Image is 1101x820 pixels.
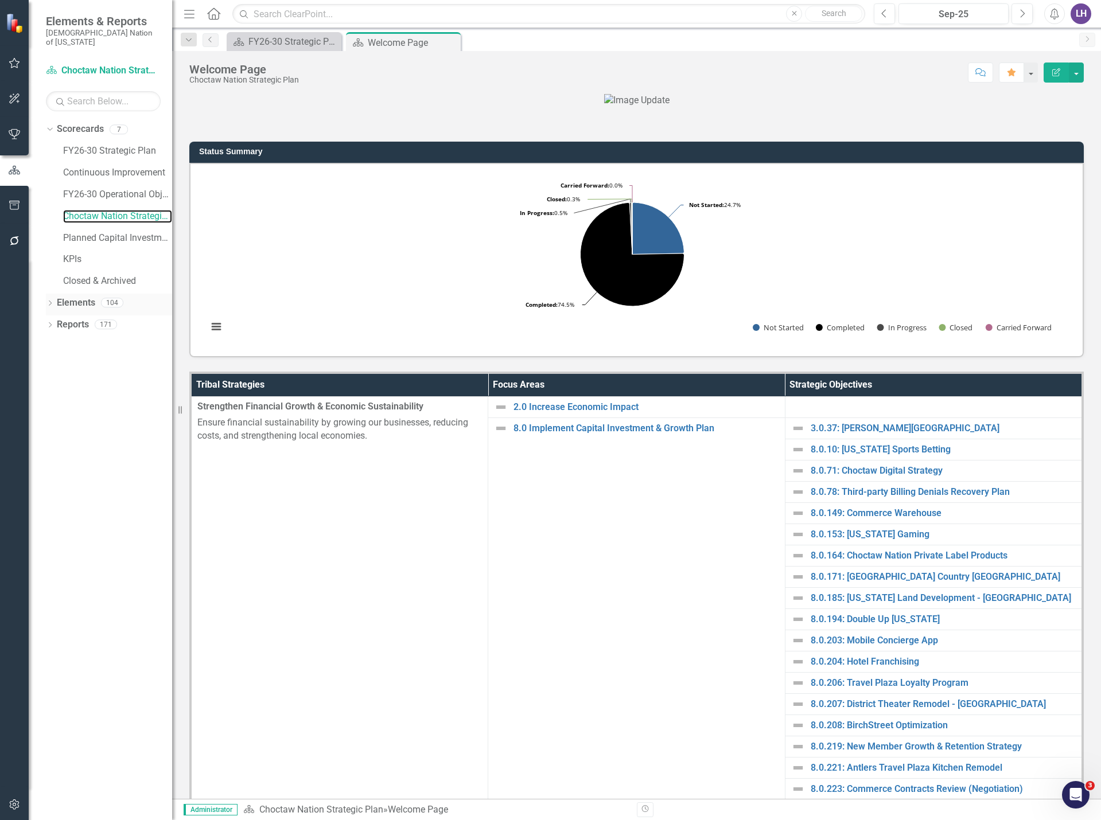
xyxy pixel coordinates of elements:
a: 8.0.153: [US_STATE] Gaming [811,529,1076,540]
img: Image Update [604,94,670,107]
a: 8.0.149: Commerce Warehouse [811,508,1076,518]
td: Double-Click to Edit Right Click for Context Menu [785,524,1082,545]
img: Not Defined [791,528,805,541]
td: Double-Click to Edit Right Click for Context Menu [785,418,1082,439]
span: Elements & Reports [46,14,161,28]
button: Show Completed [816,322,865,333]
a: Continuous Improvement [63,166,172,179]
td: Double-Click to Edit Right Click for Context Menu [785,630,1082,651]
a: Scorecards [57,123,104,136]
tspan: Closed: [547,195,567,203]
h3: Status Summary [199,147,1078,156]
tspan: Carried Forward: [561,181,609,189]
a: Choctaw Nation Strategic Plan [46,64,161,77]
td: Double-Click to Edit Right Click for Context Menu [785,736,1082,757]
text: 0.5% [520,209,567,217]
text: 74.5% [526,300,574,309]
button: Show Carried Forward [986,322,1052,333]
img: Not Defined [791,761,805,775]
a: 8.0.171: [GEOGRAPHIC_DATA] Country [GEOGRAPHIC_DATA] [811,572,1076,582]
div: 104 [101,298,123,308]
img: Not Defined [791,697,805,711]
div: Welcome Page [388,804,448,815]
img: Not Defined [791,443,805,456]
a: 3.0.37: [PERSON_NAME][GEOGRAPHIC_DATA] [811,423,1076,434]
td: Double-Click to Edit Right Click for Context Menu [785,779,1082,800]
text: Completed [827,322,865,333]
a: KPIs [63,253,172,266]
button: Sep-25 [898,3,1009,24]
div: Welcome Page [368,36,458,50]
button: Show Not Started [753,322,803,333]
td: Double-Click to Edit Right Click for Context Menu [785,460,1082,482]
span: 3 [1086,781,1095,790]
td: Double-Click to Edit Right Click for Context Menu [785,588,1082,609]
td: Double-Click to Edit Right Click for Context Menu [785,651,1082,673]
svg: Interactive chart [202,173,1063,345]
button: Search [805,6,862,22]
button: View chart menu, Chart [208,319,224,335]
td: Double-Click to Edit Right Click for Context Menu [785,545,1082,567]
img: Not Defined [791,591,805,605]
a: FY26-30 Strategic Plan [63,145,172,158]
path: In Progress, 2. [629,202,632,254]
a: 8.0.164: Choctaw Nation Private Label Products [811,550,1076,561]
img: Not Defined [791,782,805,796]
input: Search ClearPoint... [232,4,865,24]
a: Reports [57,318,89,331]
a: 8.0.207: District Theater Remodel - [GEOGRAPHIC_DATA] [811,699,1076,709]
span: Search [822,9,846,18]
a: Choctaw Nation Strategic Plan [63,210,172,223]
div: Choctaw Nation Strategic Plan [189,76,299,84]
td: Double-Click to Edit Right Click for Context Menu [785,482,1082,503]
a: Elements [57,296,95,310]
td: Double-Click to Edit Right Click for Context Menu [785,673,1082,694]
a: 8.0 Implement Capital Investment & Growth Plan [513,423,779,434]
img: Not Defined [791,485,805,499]
td: Double-Click to Edit Right Click for Context Menu [785,503,1082,524]
path: Closed, 1. [631,202,632,254]
a: 8.0.208: BirchStreet Optimization [811,720,1076,731]
a: 8.0.10: [US_STATE] Sports Betting [811,444,1076,455]
img: Not Defined [791,464,805,478]
img: Not Defined [494,400,508,414]
button: Show In Progress [877,322,927,333]
img: Not Defined [791,740,805,753]
a: FY26-30 Strategic Plan [229,34,339,49]
td: Double-Click to Edit Right Click for Context Menu [785,567,1082,588]
tspan: In Progress: [520,209,554,217]
img: Not Defined [791,676,805,690]
td: Double-Click to Edit Right Click for Context Menu [785,757,1082,779]
img: Not Defined [791,570,805,584]
span: Strengthen Financial Growth & Economic Sustainability [197,400,482,413]
iframe: Intercom live chat [1062,781,1090,809]
span: Administrator [184,804,238,815]
div: FY26-30 Strategic Plan [248,34,339,49]
a: Closed & Archived [63,275,172,288]
div: Welcome Page [189,63,299,76]
img: Not Defined [791,634,805,647]
td: Double-Click to Edit Right Click for Context Menu [785,439,1082,460]
img: Not Defined [791,421,805,435]
img: Not Defined [791,506,805,520]
td: Double-Click to Edit Right Click for Context Menu [488,397,785,418]
a: 8.0.204: Hotel Franchising [811,657,1076,667]
path: Completed, 274. [580,203,684,307]
td: Double-Click to Edit Right Click for Context Menu [785,694,1082,715]
text: 0.3% [547,195,580,203]
a: 8.0.71: Choctaw Digital Strategy [811,466,1076,476]
a: 8.0.206: Travel Plaza Loyalty Program [811,678,1076,688]
text: 0.0% [561,181,623,189]
tspan: Completed: [526,300,558,309]
a: Planned Capital Investments [63,232,172,245]
a: 8.0.221: Antlers Travel Plaza Kitchen Remodel [811,763,1076,773]
a: FY26-30 Operational Objectives [63,188,172,201]
a: Choctaw Nation Strategic Plan [259,804,383,815]
div: LH [1071,3,1091,24]
a: 8.0.78: Third-party Billing Denials Recovery Plan [811,487,1076,497]
img: Not Defined [791,655,805,669]
a: 8.0.194: Double Up [US_STATE] [811,614,1076,624]
small: [DEMOGRAPHIC_DATA] Nation of [US_STATE] [46,28,161,47]
input: Search Below... [46,91,161,111]
a: 8.0.223: Commerce Contracts Review (Negotiation) [811,784,1076,794]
